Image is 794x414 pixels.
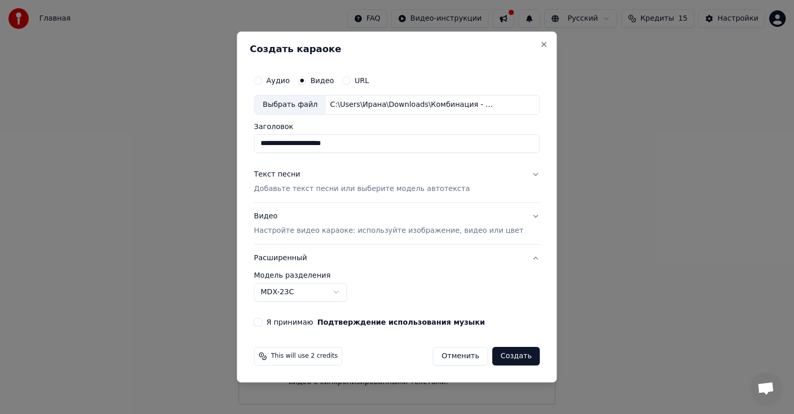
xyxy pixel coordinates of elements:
span: This will use 2 credits [271,352,338,360]
div: Видео [254,211,523,236]
p: Добавьте текст песни или выберите модель автотекста [254,184,470,194]
label: Аудио [266,77,289,84]
label: Видео [310,77,334,84]
div: Текст песни [254,169,300,180]
button: Создать [492,347,540,365]
div: Расширенный [254,272,540,310]
div: C:\Users\Ирана\Downloads\Комбинация - American Boy ([DOMAIN_NAME]) (3).mp4 [326,100,501,110]
button: Расширенный [254,245,540,272]
label: Заголовок [254,123,540,130]
button: Текст песниДобавьте текст песни или выберите модель автотекста [254,161,540,202]
button: Отменить [433,347,488,365]
p: Настройте видео караоке: используйте изображение, видео или цвет [254,226,523,236]
label: Модель разделения [254,272,540,279]
label: URL [355,77,369,84]
button: ВидеоНастройте видео караоке: используйте изображение, видео или цвет [254,203,540,244]
label: Я принимаю [266,319,485,326]
div: Выбрать файл [254,95,326,114]
h2: Создать караоке [250,44,544,54]
button: Я принимаю [317,319,485,326]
